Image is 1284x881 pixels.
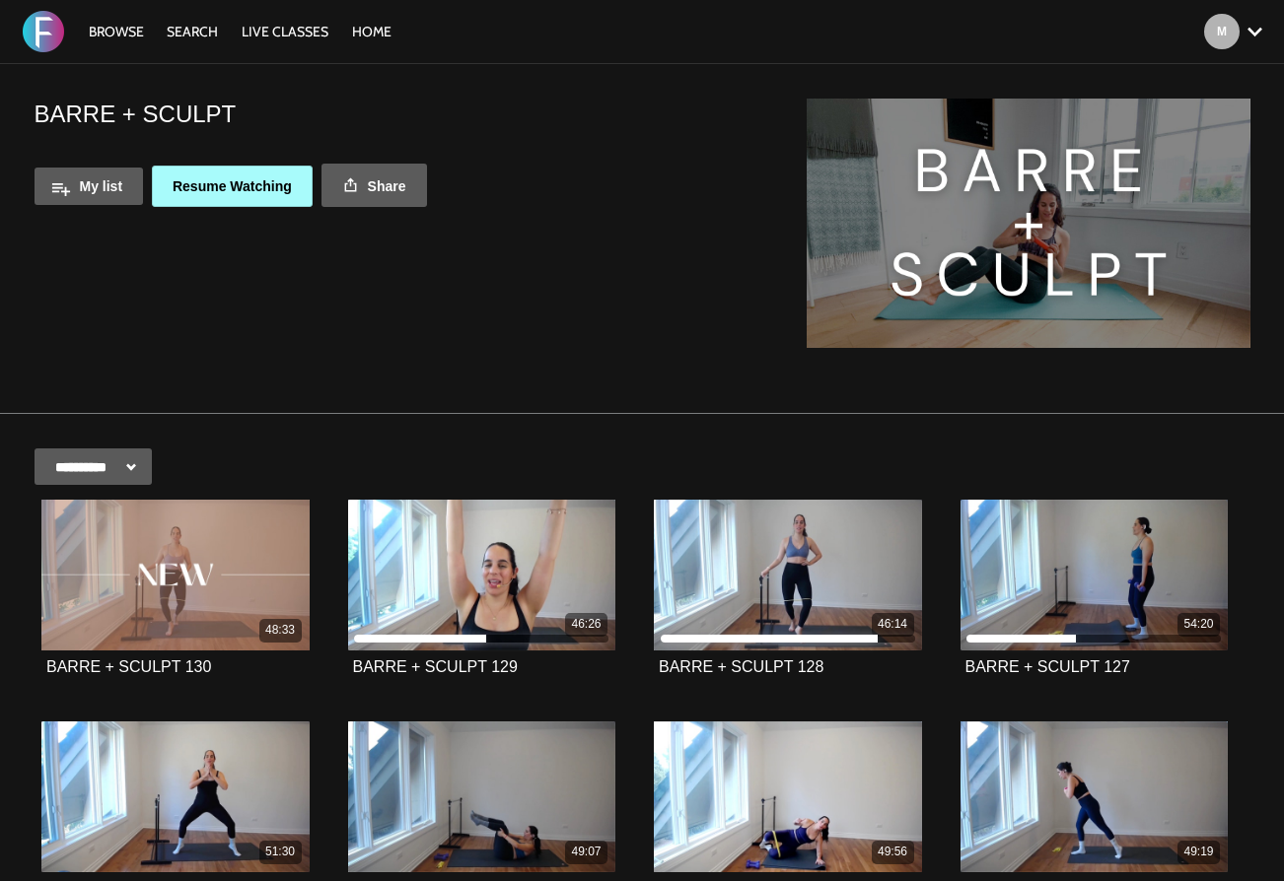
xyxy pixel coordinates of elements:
[872,613,914,636] div: 46:14
[152,166,313,207] a: Resume Watching
[1177,613,1220,636] div: 54:20
[35,99,237,129] h1: BARRE + SCULPT
[41,721,310,872] a: BARRE + SCULPT 126 51:30
[79,23,154,40] a: Browse
[659,659,823,675] a: BARRE + SCULPT 128
[659,658,823,675] strong: BARRE + SCULPT 128
[35,168,144,205] button: My list
[321,164,427,207] a: Share
[965,658,1130,675] strong: BARRE + SCULPT 127
[565,613,607,636] div: 46:26
[807,99,1250,348] img: BARRE + SCULPT
[353,658,518,675] strong: BARRE + SCULPT 129
[353,659,518,675] a: BARRE + SCULPT 129
[965,659,1130,675] a: BARRE + SCULPT 127
[23,11,64,52] img: FORMATION
[46,659,211,675] a: BARRE + SCULPT 130
[654,721,922,872] a: BARRE + SCULPT 124 49:56
[232,23,338,40] a: LIVE CLASSES
[259,619,302,642] div: 48:33
[259,841,302,863] div: 51:30
[1177,841,1220,863] div: 49:19
[348,500,616,650] a: BARRE + SCULPT 129 46:26
[46,658,211,675] strong: BARRE + SCULPT 130
[565,841,607,863] div: 49:07
[961,500,1229,650] a: BARRE + SCULPT 127 54:20
[342,23,401,40] a: HOME
[157,23,228,40] a: Search
[872,841,914,863] div: 49:56
[961,721,1229,872] a: BARRE + SCULPT 123 49:19
[348,721,616,872] a: BARRE + SCULPT 125 49:07
[41,500,310,650] a: BARRE + SCULPT 130 48:33
[79,22,402,41] nav: Primary
[654,500,922,650] a: BARRE + SCULPT 128 46:14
